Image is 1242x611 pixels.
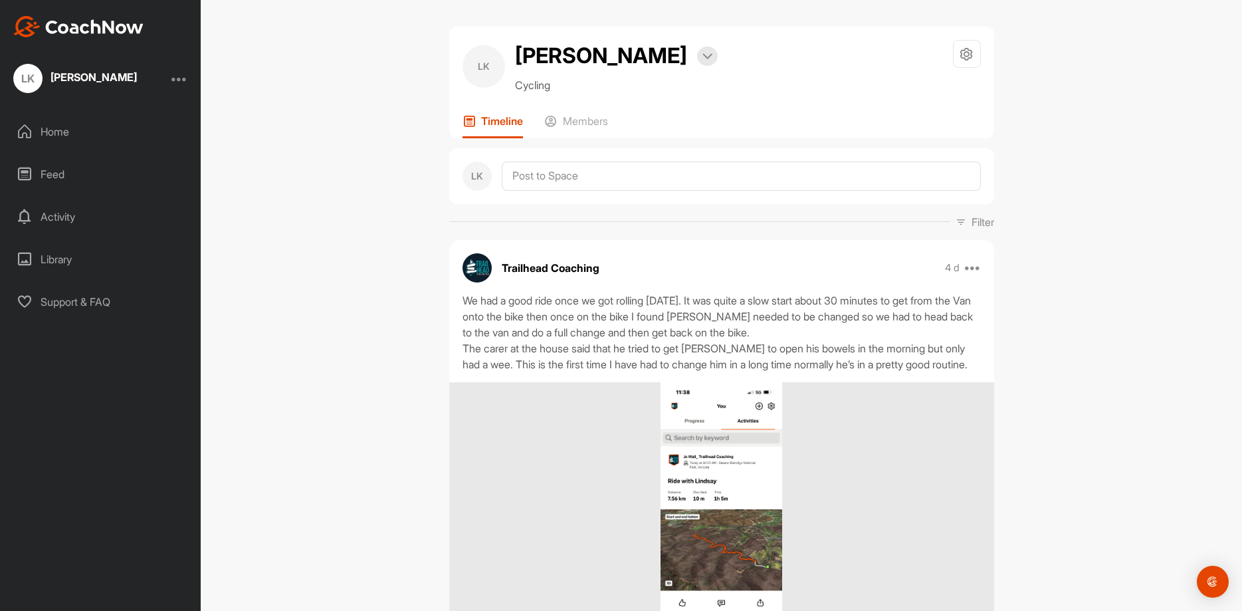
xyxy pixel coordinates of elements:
img: avatar [463,253,492,283]
div: Support & FAQ [7,285,195,318]
div: Feed [7,158,195,191]
p: 4 d [945,261,960,275]
div: Library [7,243,195,276]
p: Trailhead Coaching [502,260,599,276]
div: LK [13,64,43,93]
img: CoachNow [13,16,144,37]
div: LK [463,45,505,88]
div: Open Intercom Messenger [1197,566,1229,598]
div: Home [7,115,195,148]
img: arrow-down [702,53,712,60]
div: LK [463,162,492,191]
p: Members [563,114,608,128]
h2: [PERSON_NAME] [515,40,687,72]
div: Activity [7,200,195,233]
p: Timeline [481,114,523,128]
p: Cycling [515,77,718,93]
p: Filter [972,214,994,230]
div: [PERSON_NAME] [51,72,137,82]
div: We had a good ride once we got rolling [DATE]. It was quite a slow start about 30 minutes to get ... [463,293,981,372]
